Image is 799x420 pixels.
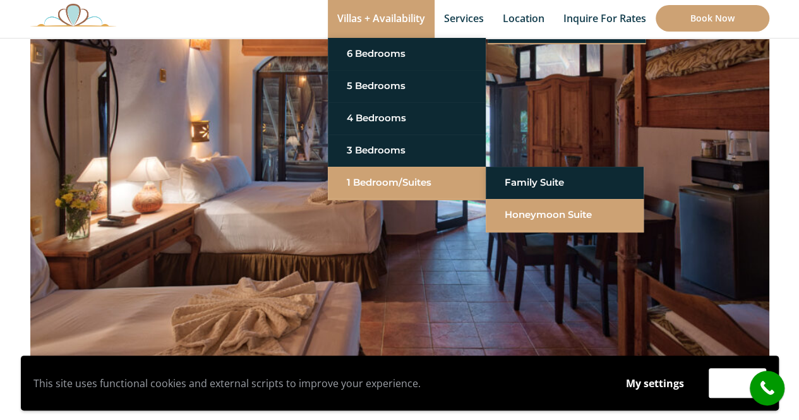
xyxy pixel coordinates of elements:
[347,42,467,65] a: 6 Bedrooms
[753,374,781,402] i: call
[505,203,625,226] a: Honeymoon Suite
[347,171,467,194] a: 1 Bedroom/Suites
[347,107,467,129] a: 4 Bedrooms
[505,171,625,194] a: Family Suite
[709,368,766,398] button: Accept
[656,5,769,32] a: Book Now
[33,374,601,393] p: This site uses functional cookies and external scripts to improve your experience.
[30,3,116,27] img: Awesome Logo
[347,75,467,97] a: 5 Bedrooms
[614,369,696,398] button: My settings
[750,371,784,405] a: call
[347,139,467,162] a: 3 Bedrooms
